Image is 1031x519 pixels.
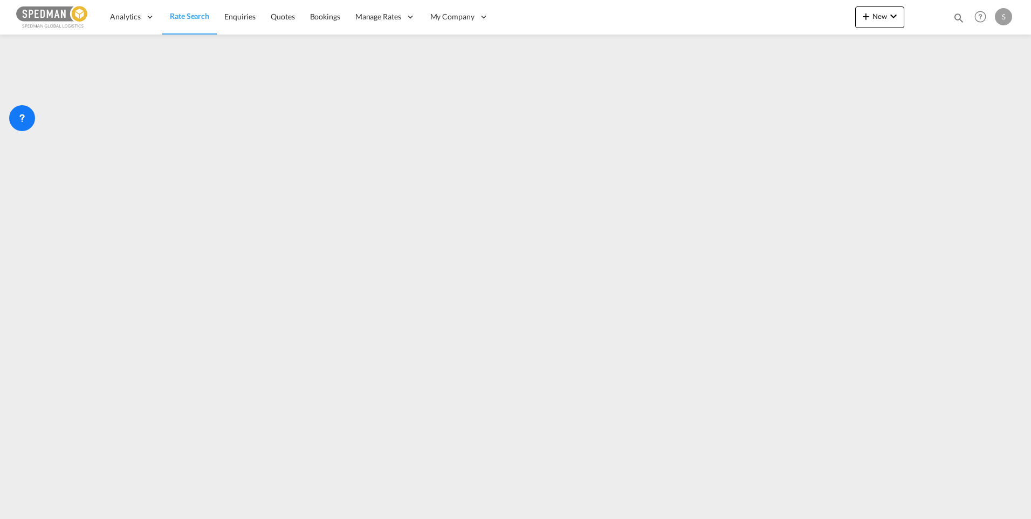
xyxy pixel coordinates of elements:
[110,11,141,22] span: Analytics
[355,11,401,22] span: Manage Rates
[860,10,872,23] md-icon: icon-plus 400-fg
[887,10,900,23] md-icon: icon-chevron-down
[224,12,256,21] span: Enquiries
[170,11,209,21] span: Rate Search
[995,8,1012,25] div: S
[430,11,475,22] span: My Company
[860,12,900,21] span: New
[953,12,965,28] div: icon-magnify
[310,12,340,21] span: Bookings
[971,8,995,27] div: Help
[855,6,904,28] button: icon-plus 400-fgNewicon-chevron-down
[16,5,89,29] img: c12ca350ff1b11efb6b291369744d907.png
[971,8,989,26] span: Help
[953,12,965,24] md-icon: icon-magnify
[271,12,294,21] span: Quotes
